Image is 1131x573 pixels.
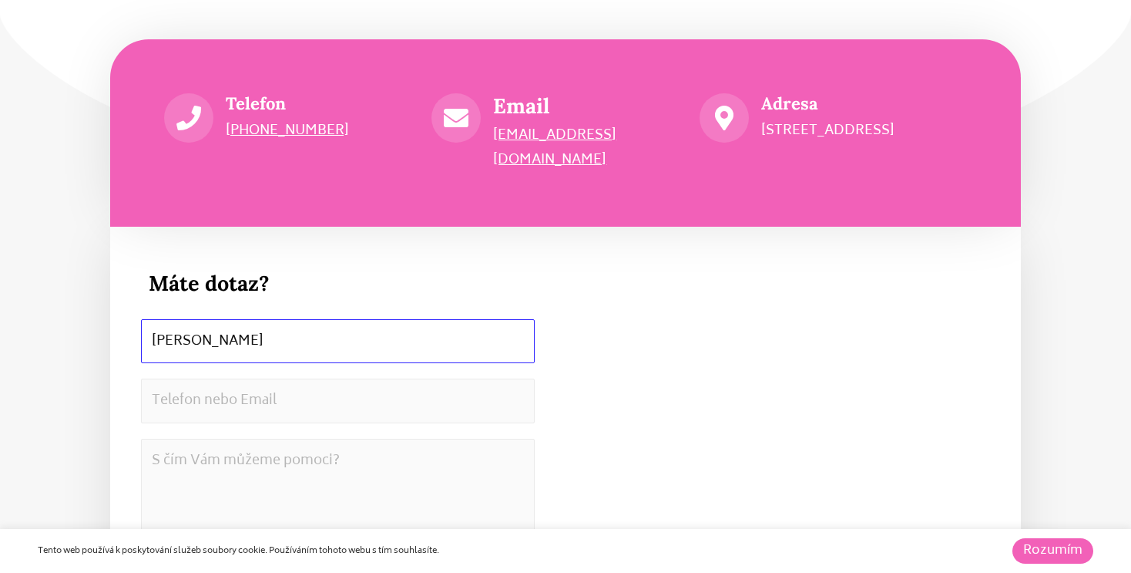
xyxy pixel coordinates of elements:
h3: Máte dotaz? [149,271,535,295]
span: Adresa [761,93,818,114]
div: Tento web používá k poskytování služeb soubory cookie. Používáním tohoto webu s tím souhlasíte. [38,544,777,558]
a: Telefon [226,93,286,114]
a: [PHONE_NUMBER] [226,120,349,143]
a: Rozumím [1012,538,1093,564]
p: [STREET_ADDRESS] [761,120,967,144]
input: Telefon nebo Email [141,379,535,423]
a: [EMAIL_ADDRESS][DOMAIN_NAME] [493,124,616,172]
input: Jméno a příjmení [141,319,535,364]
a: Email [493,93,549,119]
